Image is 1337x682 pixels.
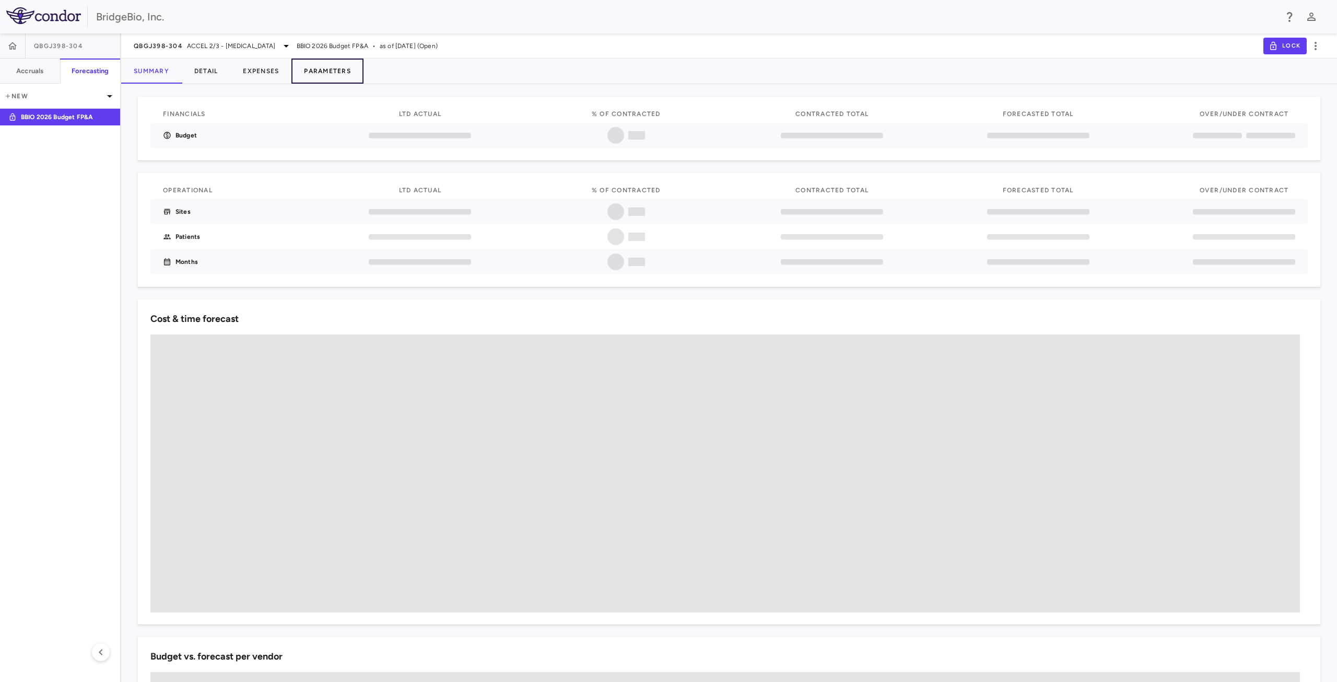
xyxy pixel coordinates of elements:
h6: Cost & time forecast [150,312,239,326]
span: Operational [163,187,213,194]
h6: Budget vs. forecast per vendor [150,650,283,664]
span: LTD actual [399,110,442,118]
span: % of Contracted [592,187,661,194]
button: Summary [121,59,182,84]
span: Forecasted Total [1003,110,1074,118]
p: Budget [175,131,197,140]
p: BBIO 2026 Budget FP&A [21,112,98,122]
p: Patients [175,232,200,241]
span: Over/Under Contract [1200,187,1289,194]
img: logo-full-SnFGN8VE.png [6,7,81,24]
button: Detail [182,59,231,84]
button: Lock [1263,38,1307,54]
button: Expenses [230,59,291,84]
span: ACCEL 2/3 - [MEDICAL_DATA] [187,41,276,51]
span: Contracted Total [795,187,869,194]
p: Sites [175,207,191,216]
span: % of Contracted [592,110,661,118]
span: BBIO 2026 Budget FP&A [297,41,368,51]
span: QBGJ398-304 [134,42,183,50]
span: Over/Under Contract [1200,110,1289,118]
span: Forecasted Total [1003,187,1074,194]
p: New [4,91,103,101]
span: LTD Actual [399,187,442,194]
button: Parameters [291,59,363,84]
span: • [372,41,376,51]
span: QBGJ398-304 [34,42,83,50]
div: BridgeBio, Inc. [96,9,1276,25]
span: as of [DATE] (Open) [380,41,438,51]
h6: Accruals [16,66,43,76]
p: Months [175,257,198,267]
span: Financials [163,110,206,118]
h6: Forecasting [72,66,109,76]
span: Contracted Total [795,110,869,118]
